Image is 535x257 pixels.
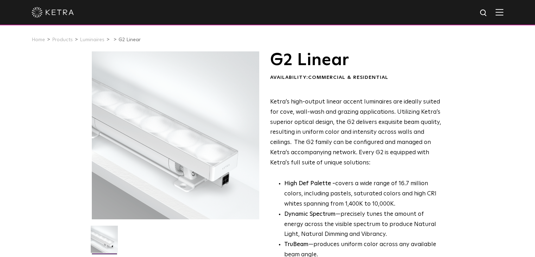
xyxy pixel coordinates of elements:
[32,37,45,42] a: Home
[119,37,141,42] a: G2 Linear
[308,75,388,80] span: Commercial & Residential
[270,97,441,168] p: Ketra’s high-output linear accent luminaires are ideally suited for cove, wall-wash and grazing a...
[284,181,335,187] strong: High Def Palette -
[284,209,441,240] li: —precisely tunes the amount of energy across the visible spectrum to produce Natural Light, Natur...
[270,51,441,69] h1: G2 Linear
[284,179,441,209] p: covers a wide range of 16.7 million colors, including pastels, saturated colors and high CRI whit...
[284,242,308,247] strong: TruBeam
[32,7,74,18] img: ketra-logo-2019-white
[52,37,73,42] a: Products
[496,9,503,15] img: Hamburger%20Nav.svg
[270,74,441,81] div: Availability:
[284,211,336,217] strong: Dynamic Spectrum
[80,37,104,42] a: Luminaires
[479,9,488,18] img: search icon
